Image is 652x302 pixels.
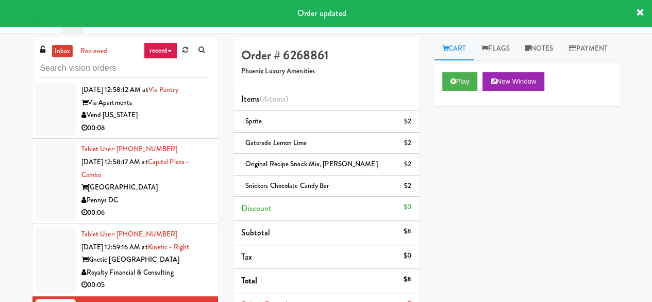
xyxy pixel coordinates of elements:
a: Payment [561,37,615,60]
a: Notes [517,37,561,60]
span: Subtotal [241,227,271,239]
span: Total [241,275,258,287]
button: Play [442,72,478,91]
h5: Phoenix Luxury Amenities [241,68,411,75]
h4: Order # 6268861 [241,49,411,62]
a: Kinetic - Right [148,242,190,252]
span: Items [241,93,288,105]
div: $0 [403,249,411,262]
span: [DATE] 12:58:12 AM at [81,85,148,94]
span: Tax [241,251,252,263]
div: $2 [404,158,411,171]
div: Pennys DC [81,194,210,207]
li: Tablet User· [PHONE_NUMBER][DATE] 12:58:17 AM atCapital Plaza - Combo[GEOGRAPHIC_DATA]Pennys DC00:06 [32,139,218,224]
a: Cart [434,37,474,60]
div: Kinetic [GEOGRAPHIC_DATA] [81,253,210,266]
div: $8 [403,273,411,286]
a: Capital Plaza - Combo [81,157,189,180]
span: (4 ) [260,93,288,105]
div: 00:05 [81,279,210,292]
ng-pluralize: items [267,93,286,105]
div: Royalty Financial & Consulting [81,266,210,279]
div: 00:08 [81,122,210,135]
span: · [PHONE_NUMBER] [113,144,178,154]
a: Flags [474,37,517,60]
div: $2 [404,180,411,193]
div: Via Apartments [81,97,210,109]
button: New Window [482,72,544,91]
div: $0 [403,201,411,214]
li: Tablet User· [PHONE_NUMBER][DATE] 12:59:16 AM atKinetic - RightKinetic [GEOGRAPHIC_DATA]Royalty F... [32,224,218,296]
a: Tablet User· [PHONE_NUMBER] [81,144,178,154]
a: inbox [52,45,73,58]
input: Search vision orders [40,59,210,78]
span: Gatorade Lemon Lime [245,138,307,148]
span: Order updated [297,7,346,19]
li: Tablet User· [PHONE_NUMBER][DATE] 12:58:12 AM atVia PantryVia ApartmentsVend [US_STATE]00:08 [32,67,218,139]
a: reviewed [78,45,110,58]
span: Sprite [245,116,262,126]
span: [DATE] 12:58:17 AM at [81,157,148,167]
div: $2 [404,137,411,150]
span: [DATE] 12:59:16 AM at [81,242,148,252]
div: [GEOGRAPHIC_DATA] [81,181,210,194]
a: Via Pantry [148,85,178,94]
div: Vend [US_STATE] [81,109,210,122]
div: $8 [403,225,411,238]
span: Original Recipe Snack Mix, [PERSON_NAME] [245,159,378,169]
div: $2 [404,115,411,128]
span: Discount [241,202,272,214]
a: Tablet User· [PHONE_NUMBER] [81,229,178,239]
span: Snickers Chocolate Candy Bar [245,181,329,190]
span: · [PHONE_NUMBER] [113,229,178,239]
div: 00:06 [81,206,210,219]
a: recent [144,42,178,59]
